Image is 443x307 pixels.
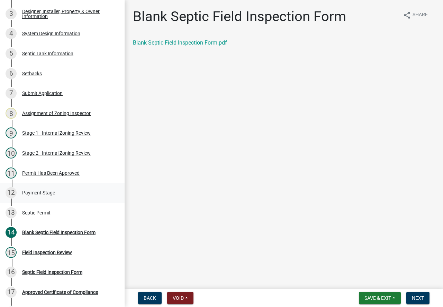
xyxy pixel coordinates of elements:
a: Blank Septic Field Inspection Form.pdf [133,39,227,46]
button: shareShare [397,8,433,22]
div: System Design Information [22,31,80,36]
div: 5 [6,48,17,59]
div: 17 [6,287,17,298]
div: Septic Field Inspection Form [22,270,82,275]
div: Septic Tank Information [22,51,73,56]
span: Back [144,295,156,301]
h1: Blank Septic Field Inspection Form [133,8,346,25]
div: Stage 1 - Internal Zoning Review [22,131,91,135]
div: Designer, Installer, Property & Owner Information [22,9,114,19]
div: 8 [6,108,17,119]
div: Payment Stage [22,190,55,195]
div: 6 [6,68,17,79]
div: 12 [6,187,17,198]
span: Next [412,295,424,301]
div: Approved Certificate of Compliance [22,290,98,295]
div: 15 [6,247,17,258]
div: 9 [6,127,17,138]
div: Septic Permit [22,210,51,215]
i: share [403,11,411,19]
div: 4 [6,28,17,39]
div: Blank Septic Field Inspection Form [22,230,96,235]
div: 13 [6,207,17,218]
div: 10 [6,147,17,159]
div: Stage 2 - Internal Zoning Review [22,151,91,155]
div: 11 [6,167,17,179]
span: Share [413,11,428,19]
div: Assignment of Zoning Inspector [22,111,91,116]
span: Void [173,295,184,301]
button: Back [138,292,162,304]
button: Next [406,292,430,304]
div: 3 [6,8,17,19]
span: Save & Exit [364,295,391,301]
div: Field Inspection Review [22,250,72,255]
div: 7 [6,88,17,99]
button: Void [167,292,193,304]
div: 16 [6,267,17,278]
div: Setbacks [22,71,42,76]
div: Permit Has Been Approved [22,171,80,175]
div: Submit Application [22,91,63,96]
div: 14 [6,227,17,238]
button: Save & Exit [359,292,401,304]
